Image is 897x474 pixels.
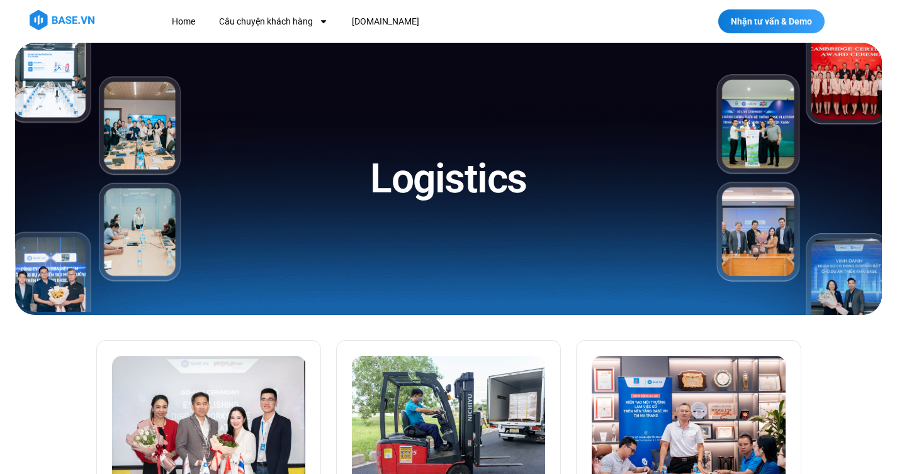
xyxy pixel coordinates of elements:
[210,10,337,33] a: Câu chuyện khách hàng
[342,10,429,33] a: [DOMAIN_NAME]
[718,9,825,33] a: Nhận tư vấn & Demo
[162,10,205,33] a: Home
[162,10,640,33] nav: Menu
[731,17,812,26] span: Nhận tư vấn & Demo
[370,153,527,205] h1: Logistics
